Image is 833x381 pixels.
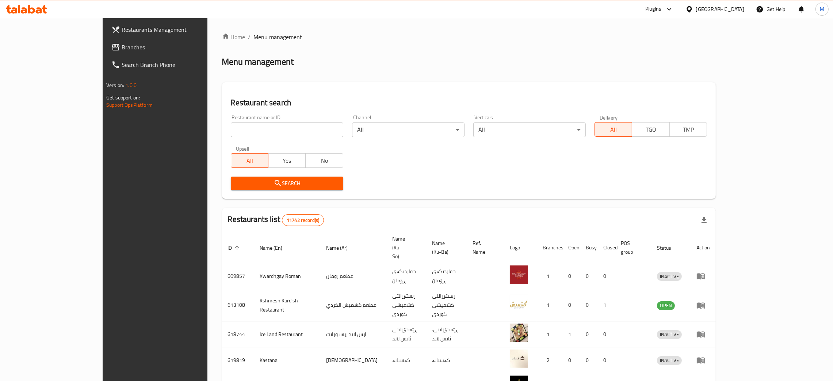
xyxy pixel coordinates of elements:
td: 1 [537,263,562,289]
span: TMP [673,124,704,135]
td: 0 [597,321,615,347]
td: مطعم رومان [320,263,386,289]
td: 1 [537,289,562,321]
button: No [305,153,343,168]
td: 1 [597,289,615,321]
div: Total records count [282,214,324,226]
button: Yes [268,153,306,168]
td: ايس لاند ريستورانت [320,321,386,347]
td: Kshmesh Kurdish Restaurant [254,289,320,321]
div: [GEOGRAPHIC_DATA] [696,5,744,13]
td: 1 [562,321,580,347]
span: Name (Ku-Ba) [432,239,458,256]
div: All [352,122,465,137]
button: All [595,122,632,137]
span: Yes [271,155,303,166]
td: رێستۆرانتی کشمیشى كوردى [386,289,426,321]
h2: Restaurants list [228,214,324,226]
td: [DEMOGRAPHIC_DATA] [320,347,386,373]
td: ڕێستۆرانتی ئایس لاند [386,321,426,347]
span: Search Branch Phone [122,60,236,69]
td: 0 [562,289,580,321]
span: TGO [635,124,666,135]
span: All [598,124,629,135]
button: TGO [632,122,669,137]
nav: breadcrumb [222,33,716,41]
button: All [231,153,268,168]
td: 0 [562,263,580,289]
th: Logo [504,232,537,263]
td: کەستانە [386,347,426,373]
span: Name (Ar) [326,244,357,252]
span: Name (Ku-So) [392,234,417,261]
span: 11742 record(s) [282,217,324,224]
div: Menu [696,356,710,365]
td: 1 [537,321,562,347]
h2: Restaurant search [231,97,707,108]
td: Ice Land Restaurant [254,321,320,347]
td: 0 [580,263,597,289]
div: Menu [696,301,710,310]
span: Name (En) [260,244,292,252]
td: کەستانە [426,347,467,373]
a: Search Branch Phone [106,56,242,73]
td: 0 [580,347,597,373]
a: Restaurants Management [106,21,242,38]
span: No [309,155,340,166]
span: INACTIVE [657,272,682,281]
a: Branches [106,38,242,56]
span: ID [228,244,242,252]
button: Search [231,177,343,190]
label: Delivery [600,115,618,120]
div: Plugins [645,5,661,14]
div: All [473,122,586,137]
td: رێستۆرانتی کشمیشى كوردى [426,289,467,321]
span: Status [657,244,681,252]
li: / [248,33,251,41]
td: Kastana [254,347,320,373]
th: Branches [537,232,562,263]
span: M [820,5,824,13]
label: Upsell [236,146,249,151]
td: 0 [562,347,580,373]
div: Menu [696,272,710,280]
span: Version: [106,80,124,90]
div: OPEN [657,301,675,310]
th: Open [562,232,580,263]
th: Busy [580,232,597,263]
span: Search [237,179,337,188]
span: POS group [621,239,642,256]
th: Action [691,232,716,263]
img: Ice Land Restaurant [510,324,528,342]
img: Kshmesh Kurdish Restaurant [510,295,528,313]
span: Ref. Name [473,239,495,256]
td: مطعم كشميش الكردي [320,289,386,321]
a: Support.OpsPlatform [106,100,153,110]
td: 2 [537,347,562,373]
span: Restaurants Management [122,25,236,34]
td: 0 [597,347,615,373]
td: 0 [580,321,597,347]
span: All [234,155,265,166]
button: TMP [669,122,707,137]
img: Kastana [510,350,528,368]
span: INACTIVE [657,330,682,339]
td: .ڕێستۆرانتی ئایس لاند [426,321,467,347]
span: INACTIVE [657,356,682,365]
td: 0 [597,263,615,289]
th: Closed [597,232,615,263]
h2: Menu management [222,56,294,68]
input: Search for restaurant name or ID.. [231,122,343,137]
td: 0 [580,289,597,321]
td: Xwardngay Roman [254,263,320,289]
div: INACTIVE [657,330,682,339]
span: Get support on: [106,93,140,102]
span: OPEN [657,301,675,310]
span: 1.0.0 [125,80,137,90]
img: Xwardngay Roman [510,265,528,284]
td: خواردنگەی ڕۆمان [426,263,467,289]
span: Branches [122,43,236,52]
div: Export file [695,211,713,229]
